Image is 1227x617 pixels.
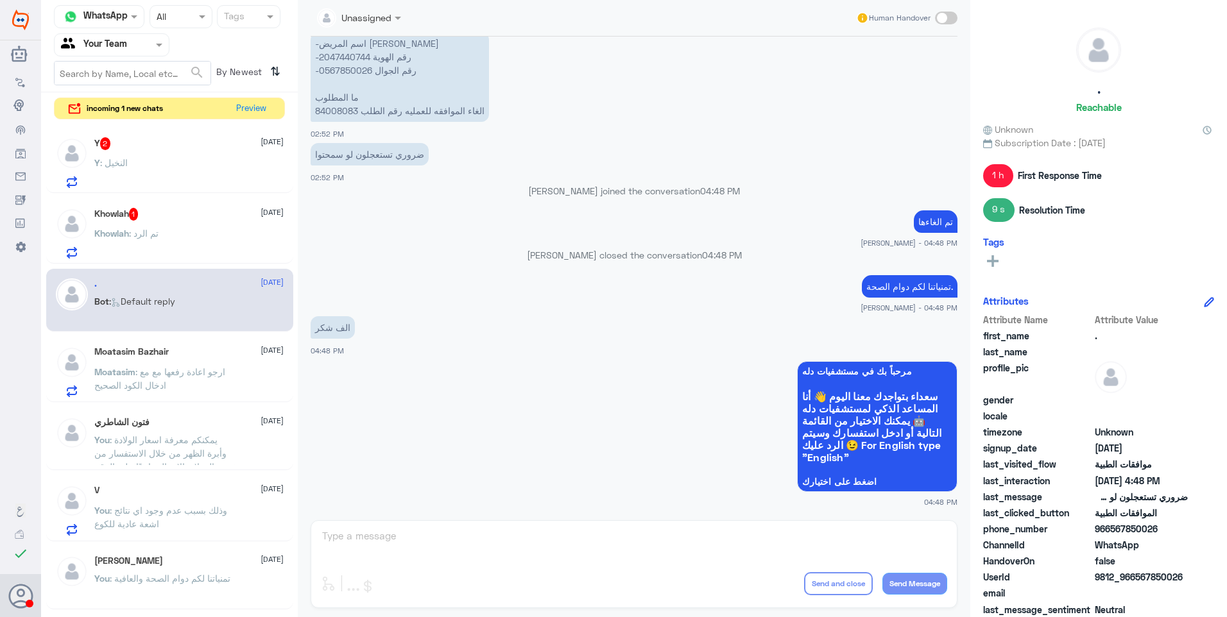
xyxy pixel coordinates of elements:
span: null [1095,393,1188,407]
span: ضروري تستعجلون لو سمحتوا [1095,490,1188,503]
img: defaultAdmin.png [56,208,88,240]
span: [DATE] [261,136,284,148]
span: 1 [129,208,139,221]
span: signup_date [983,441,1092,455]
span: locale [983,409,1092,423]
span: Human Handover [869,12,931,24]
span: incoming 1 new chats [87,103,163,114]
h5: V [94,485,99,496]
span: timezone [983,425,1092,439]
span: 9 s [983,198,1015,221]
p: 8/9/2025, 4:48 PM [914,210,957,233]
span: مرحباً بك في مستشفيات دله [802,366,952,376]
span: 1 h [983,164,1013,187]
h5: . [94,278,97,289]
span: الموافقات الطبية [1095,506,1188,520]
span: 0 [1095,603,1188,616]
span: : يمكنكم معرفة اسعار الولادة وأبرة الظهر من خلال الاستفسار من خدمة العملاء بالاتصال هاتفيًا على ا... [94,434,237,486]
button: Send Message [882,573,947,595]
h5: فتون الشاطري [94,417,150,428]
span: 04:48 PM [311,346,344,355]
span: 9812_966567850026 [1095,570,1188,584]
img: defaultAdmin.png [56,417,88,449]
span: : Default reply [109,296,175,307]
button: Send and close [804,572,873,595]
img: defaultAdmin.png [1095,361,1127,393]
span: [DATE] [261,344,284,356]
span: email [983,586,1092,600]
p: [PERSON_NAME] joined the conversation [311,184,957,198]
div: Tags [222,9,245,26]
span: You [94,573,110,584]
img: Widebot Logo [12,10,29,30]
img: defaultAdmin.png [56,137,88,169]
span: [DATE] [261,415,284,427]
h5: ALI ALTUWAYJIRI [94,555,163,566]
span: profile_pic [983,361,1092,391]
img: yourTeam.svg [61,35,80,55]
span: Resolution Time [1019,203,1085,217]
img: whatsapp.png [61,7,80,26]
span: Moatasim [94,366,135,377]
span: last_message_sentiment [983,603,1092,616]
span: 04:48 PM [700,185,740,196]
h5: Moatasim Bazhair [94,346,169,357]
span: 966567850026 [1095,522,1188,536]
span: Attribute Name [983,313,1092,326]
h6: Attributes [983,295,1029,307]
img: defaultAdmin.png [56,278,88,310]
span: Y [94,157,100,168]
span: موافقات الطبية [1095,457,1188,471]
span: You [94,505,110,516]
span: سعداء بتواجدك معنا اليوم 👋 أنا المساعد الذكي لمستشفيات دله 🤖 يمكنك الاختيار من القائمة التالية أو... [802,390,952,463]
span: You [94,434,110,445]
span: : تمنياتنا لكم دوام الصحة والعافية [110,573,230,584]
span: HandoverOn [983,554,1092,568]
h5: . [1097,82,1101,97]
span: Subscription Date : [DATE] [983,136,1214,149]
span: 2025-09-08T11:50:48.147Z [1095,441,1188,455]
span: 04:48 PM [924,496,957,507]
p: 8/9/2025, 2:52 PM [311,32,489,122]
span: ChannelId [983,538,1092,552]
p: 8/9/2025, 2:52 PM [311,143,429,165]
h6: Reachable [1076,101,1122,113]
p: 8/9/2025, 4:48 PM [862,275,957,298]
i: ⇅ [270,61,280,82]
span: last_visited_flow [983,457,1092,471]
p: 8/9/2025, 4:48 PM [311,316,355,339]
h6: Tags [983,236,1004,248]
span: null [1095,409,1188,423]
span: search [189,65,205,80]
span: [DATE] [261,483,284,494]
span: [DATE] [261,554,284,565]
span: : تم الرد [129,228,159,239]
span: false [1095,554,1188,568]
span: : وذلك بسبب عدم وجود اي نتائج اشعة عادية للكوع [94,505,227,529]
span: null [1095,586,1188,600]
p: [PERSON_NAME] closed the conversation [311,248,957,262]
span: gender [983,393,1092,407]
span: phone_number [983,522,1092,536]
img: defaultAdmin.png [56,485,88,517]
span: [DATE] [261,276,284,288]
button: Preview [230,98,271,119]
span: First Response Time [1018,169,1102,182]
span: . [1095,329,1188,342]
span: last_clicked_button [983,506,1092,520]
span: [DATE] [261,207,284,218]
span: 02:52 PM [311,173,344,182]
span: 04:48 PM [702,249,742,260]
span: 02:52 PM [311,130,344,138]
span: Attribute Value [1095,313,1188,326]
i: check [13,546,28,561]
span: Bot [94,296,109,307]
img: defaultAdmin.png [1077,28,1120,72]
span: Khowlah [94,228,129,239]
button: search [189,62,205,83]
span: last_name [983,345,1092,359]
span: : النخيل [100,157,128,168]
img: defaultAdmin.png [56,346,88,378]
span: اضغط على اختيارك [802,477,952,487]
button: Avatar [8,584,33,608]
